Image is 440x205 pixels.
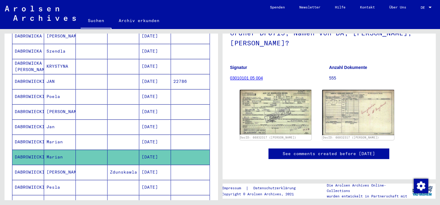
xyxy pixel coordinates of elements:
[139,29,171,44] mat-cell: [DATE]
[240,136,296,139] a: DocID: 66832317 ([PERSON_NAME])
[139,89,171,104] mat-cell: [DATE]
[81,13,111,29] a: Suchen
[12,150,44,164] mat-cell: DABROWIECKI
[139,104,171,119] mat-cell: [DATE]
[12,89,44,104] mat-cell: DABROWIECKI
[222,191,303,197] p: Copyright © Arolsen Archives, 2021
[283,151,375,157] a: See comments created before [DATE]
[329,65,367,70] b: Anzahl Dokumente
[44,150,76,164] mat-cell: Marian
[139,59,171,74] mat-cell: [DATE]
[12,104,44,119] mat-cell: DABROWIECKI
[44,59,76,74] mat-cell: KRYSTYNA
[139,74,171,89] mat-cell: [DATE]
[12,74,44,89] mat-cell: DABROWIECKI
[139,119,171,134] mat-cell: [DATE]
[44,74,76,89] mat-cell: JAN
[139,44,171,59] mat-cell: [DATE]
[139,135,171,149] mat-cell: [DATE]
[230,65,247,70] b: Signatur
[12,119,44,134] mat-cell: DABROWIECKI
[44,119,76,134] mat-cell: Jan
[5,6,76,21] img: Arolsen_neg.svg
[12,59,44,74] mat-cell: DABROWICKA [PERSON_NAME]
[329,75,428,81] p: 555
[44,89,76,104] mat-cell: Poela
[414,179,428,193] img: Zustimmung ändern
[139,150,171,164] mat-cell: [DATE]
[12,44,44,59] mat-cell: DABROWICKA
[12,135,44,149] mat-cell: DABROWIECKI
[240,90,312,135] img: 001.jpg
[139,180,171,195] mat-cell: [DATE]
[111,13,167,28] a: Archiv erkunden
[12,165,44,180] mat-cell: DABROWIECKI
[12,29,44,44] mat-cell: DABROWICKA
[411,183,434,198] img: yv_logo.png
[248,185,303,191] a: Datenschutzerklärung
[44,44,76,59] mat-cell: Szendla
[44,180,76,195] mat-cell: Pesla
[12,180,44,195] mat-cell: DABROWIECKI
[222,185,246,191] a: Impressum
[230,76,263,80] a: 03010101 05 004
[413,178,428,193] div: Zustimmung ändern
[323,136,379,139] a: DocID: 66832317 ([PERSON_NAME])
[108,165,139,180] mat-cell: Zdunskawla
[44,165,76,180] mat-cell: [PERSON_NAME]
[326,183,409,194] p: Die Arolsen Archives Online-Collections
[326,194,409,199] p: wurden entwickelt in Partnerschaft mit
[139,165,171,180] mat-cell: [DATE]
[44,104,76,119] mat-cell: [PERSON_NAME]
[322,90,394,135] img: 002.jpg
[230,19,428,56] h1: Ordner DP0715, Namen von DA, [PERSON_NAME], [PERSON_NAME]?
[44,135,76,149] mat-cell: Marian
[222,185,303,191] div: |
[171,74,210,89] mat-cell: 22786
[44,29,76,44] mat-cell: [PERSON_NAME]
[421,5,427,10] span: DE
